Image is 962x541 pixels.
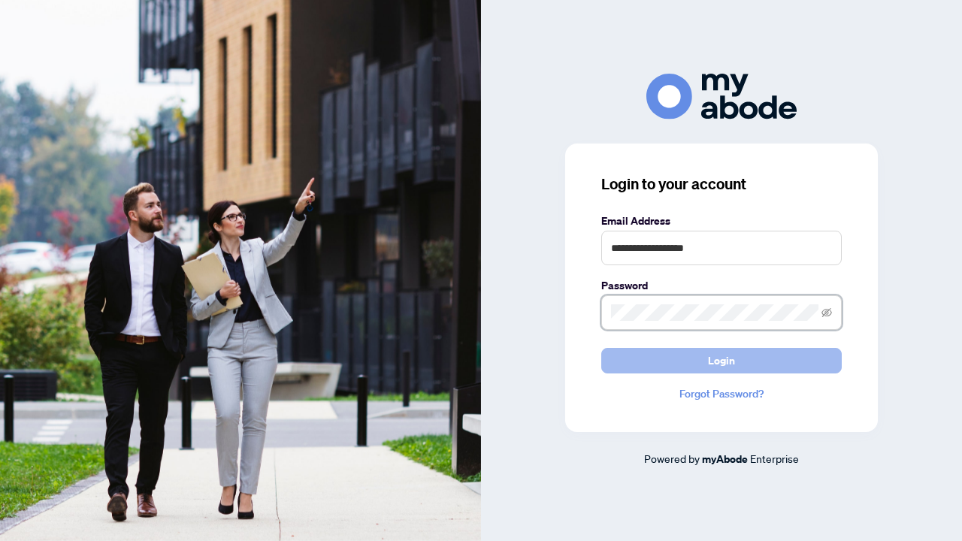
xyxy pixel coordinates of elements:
span: eye-invisible [821,307,832,318]
span: Enterprise [750,452,799,465]
a: myAbode [702,451,748,467]
span: Login [708,349,735,373]
label: Email Address [601,213,842,229]
a: Forgot Password? [601,385,842,402]
label: Password [601,277,842,294]
button: Login [601,348,842,373]
h3: Login to your account [601,174,842,195]
img: ma-logo [646,74,797,119]
span: Powered by [644,452,700,465]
